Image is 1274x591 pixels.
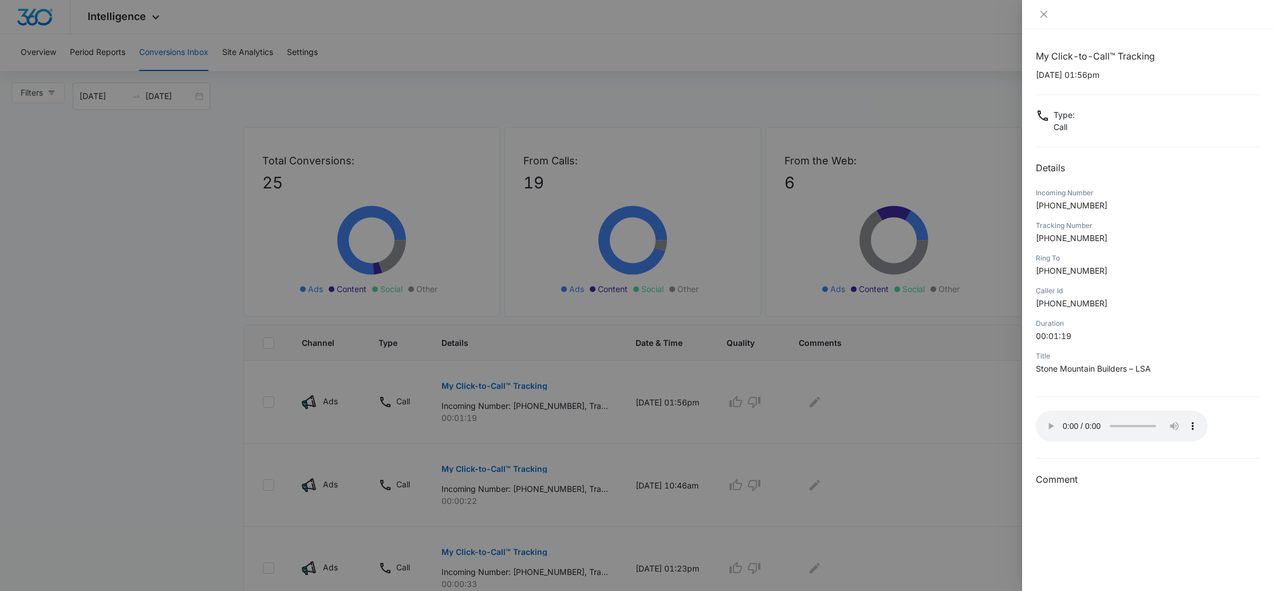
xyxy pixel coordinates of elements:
img: tab_keywords_by_traffic_grey.svg [114,66,123,76]
div: Tracking Number [1036,220,1260,231]
div: Domain Overview [44,68,102,75]
img: tab_domain_overview_orange.svg [31,66,40,76]
audio: Your browser does not support the audio tag. [1036,411,1208,442]
div: Caller Id [1036,286,1260,296]
h2: Details [1036,161,1260,175]
span: 00:01:19 [1036,331,1071,341]
button: Close [1036,9,1052,19]
span: close [1039,10,1048,19]
span: [PHONE_NUMBER] [1036,233,1107,243]
img: logo_orange.svg [18,18,27,27]
h3: Comment [1036,472,1260,486]
div: Domain: [DOMAIN_NAME] [30,30,126,39]
span: [PHONE_NUMBER] [1036,200,1107,210]
img: website_grey.svg [18,30,27,39]
span: [PHONE_NUMBER] [1036,266,1107,275]
div: Keywords by Traffic [127,68,193,75]
span: Stone Mountain Builders – LSA [1036,364,1151,373]
div: Ring To [1036,253,1260,263]
h1: My Click-to-Call™ Tracking [1036,49,1260,63]
p: Call [1054,121,1075,133]
div: Duration [1036,318,1260,329]
p: Type : [1054,109,1075,121]
p: [DATE] 01:56pm [1036,69,1260,81]
div: Incoming Number [1036,188,1260,198]
div: v 4.0.25 [32,18,56,27]
span: [PHONE_NUMBER] [1036,298,1107,308]
div: Title [1036,351,1260,361]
